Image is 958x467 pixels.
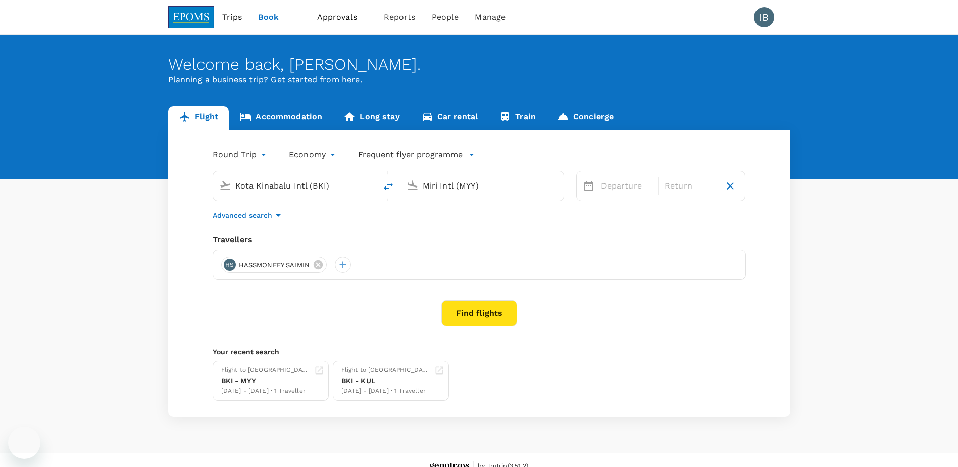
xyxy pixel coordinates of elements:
a: Flight [168,106,229,130]
button: Frequent flyer programme [358,149,475,161]
div: [DATE] - [DATE] · 1 Traveller [221,386,310,396]
span: Reports [384,11,416,23]
div: BKI - KUL [341,376,430,386]
div: BKI - MYY [221,376,310,386]
div: Travellers [213,233,746,246]
div: [DATE] - [DATE] · 1 Traveller [341,386,430,396]
a: Concierge [546,106,624,130]
div: HSHASSMONEEY SAIMIN [221,257,327,273]
div: Economy [289,147,338,163]
div: Round Trip [213,147,269,163]
span: Manage [475,11,506,23]
div: IB [754,7,774,27]
p: Your recent search [213,347,746,357]
span: Approvals [317,11,368,23]
img: EPOMS SDN BHD [168,6,215,28]
p: Planning a business trip? Get started from here. [168,74,790,86]
div: Flight to [GEOGRAPHIC_DATA] [221,365,310,376]
p: Return [665,180,716,192]
a: Car rental [411,106,489,130]
a: Train [488,106,546,130]
input: Depart from [235,178,355,194]
span: Book [258,11,279,23]
div: HS [224,259,236,271]
a: Accommodation [229,106,333,130]
button: Open [557,184,559,186]
input: Going to [423,178,542,194]
iframe: Button to launch messaging window [8,427,40,459]
div: Welcome back , [PERSON_NAME] . [168,55,790,74]
button: Advanced search [213,209,284,221]
div: Flight to [GEOGRAPHIC_DATA] [341,365,430,376]
span: HASSMONEEY SAIMIN [233,260,316,270]
p: Advanced search [213,210,272,220]
button: Find flights [441,300,517,326]
p: Frequent flyer programme [358,149,463,161]
span: People [432,11,459,23]
button: delete [376,174,400,199]
a: Long stay [333,106,410,130]
button: Open [369,184,371,186]
p: Departure [601,180,652,192]
span: Trips [222,11,242,23]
